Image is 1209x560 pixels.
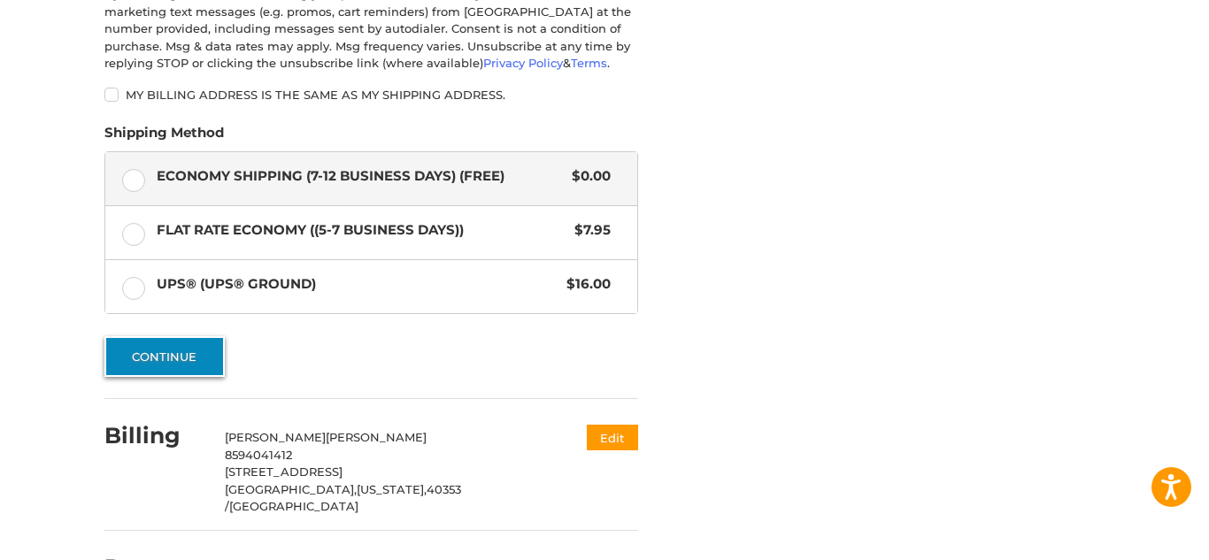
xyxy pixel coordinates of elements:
span: 8594041412 [225,448,292,462]
span: [US_STATE], [357,482,427,496]
button: Edit [587,425,638,450]
a: Terms [571,56,607,70]
label: My billing address is the same as my shipping address. [104,88,638,102]
span: [STREET_ADDRESS] [225,464,343,479]
span: $0.00 [564,166,612,187]
span: Economy Shipping (7-12 Business Days) (Free) [157,166,564,187]
a: Privacy Policy [483,56,563,70]
legend: Shipping Method [104,123,224,151]
span: $16.00 [558,274,612,295]
iframe: Google Customer Reviews [1063,512,1209,560]
span: Flat Rate Economy ((5-7 Business Days)) [157,220,566,241]
button: Continue [104,336,225,377]
span: [PERSON_NAME] [326,430,427,444]
span: $7.95 [566,220,612,241]
span: [GEOGRAPHIC_DATA], [225,482,357,496]
span: [GEOGRAPHIC_DATA] [229,499,358,513]
span: UPS® (UPS® Ground) [157,274,558,295]
h2: Billing [104,422,208,449]
span: [PERSON_NAME] [225,430,326,444]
